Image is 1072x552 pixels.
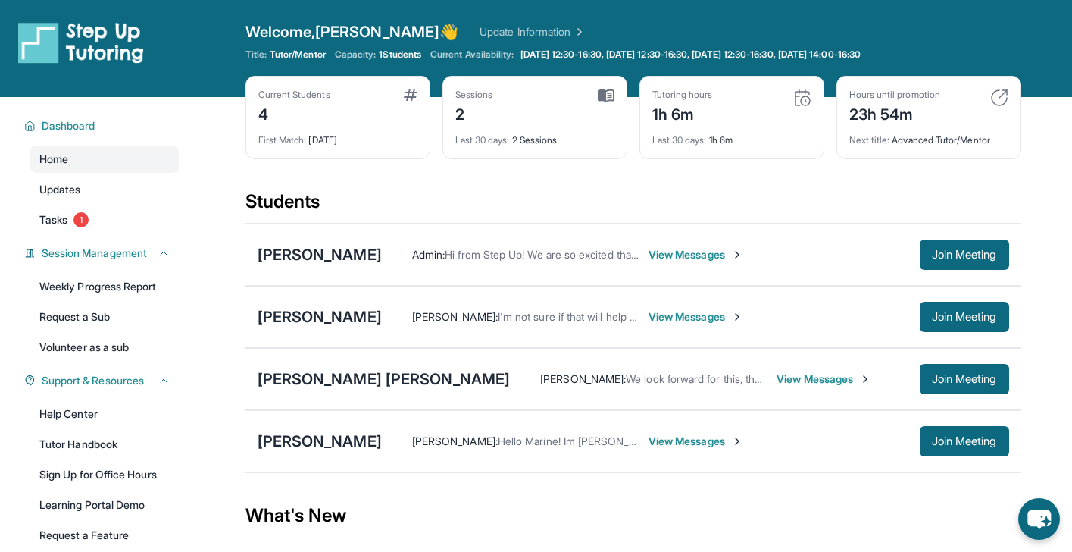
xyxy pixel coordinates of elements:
span: Join Meeting [932,437,997,446]
div: Advanced Tutor/Mentor [849,125,1008,146]
span: Title: [245,49,267,61]
a: Learning Portal Demo [30,491,179,519]
button: Join Meeting [920,426,1009,456]
span: Join Meeting [932,250,997,259]
span: Join Meeting [932,312,997,321]
button: Support & Resources [36,373,170,388]
a: Sign Up for Office Hours [30,461,179,488]
a: Tutor Handbook [30,431,179,458]
button: Session Management [36,246,170,261]
img: card [793,89,811,107]
a: Update Information [480,24,586,39]
span: Admin : [412,248,445,261]
div: Hours until promotion [849,89,940,101]
div: 2 [455,101,493,125]
div: [PERSON_NAME] [258,306,382,328]
img: Chevron Right [570,24,586,39]
span: First Match : [258,134,307,146]
span: Session Management [42,246,147,261]
div: Current Students [258,89,330,101]
span: Current Availability: [430,49,514,61]
a: Updates [30,176,179,203]
a: Request a Sub [30,303,179,331]
span: [PERSON_NAME] : [412,310,498,323]
span: Join Meeting [932,375,997,384]
span: Tutor/Mentor [270,49,326,61]
button: Dashboard [36,118,170,133]
div: 2 Sessions [455,125,614,146]
div: What's New [245,482,1021,549]
div: 23h 54m [849,101,940,125]
button: Join Meeting [920,240,1009,270]
span: 1 [73,212,89,227]
span: Welcome, [PERSON_NAME] 👋 [245,21,459,42]
span: We look forward for this, thank you so much! [626,372,839,385]
a: Home [30,146,179,173]
div: Students [245,190,1021,223]
span: Support & Resources [42,373,144,388]
span: Dashboard [42,118,95,133]
span: Capacity: [335,49,377,61]
span: [PERSON_NAME] : [540,372,626,385]
a: [DATE] 12:30-16:30, [DATE] 12:30-16:30, [DATE] 12:30-16:30, [DATE] 14:00-16:30 [517,49,864,61]
button: Join Meeting [920,364,1009,394]
a: Tasks1 [30,206,179,234]
img: Chevron-Right [731,249,743,261]
div: [PERSON_NAME] [258,431,382,452]
span: Tasks [39,212,67,227]
a: Request a Feature [30,522,179,549]
a: Volunteer as a sub [30,334,179,361]
div: [PERSON_NAME] [PERSON_NAME] [258,369,511,390]
span: Next title : [849,134,890,146]
img: logo [18,21,144,64]
img: Chevron-Right [859,373,871,385]
div: 1h 6m [652,101,713,125]
div: 4 [258,101,330,125]
div: Tutoring hours [652,89,713,101]
img: card [990,89,1008,107]
span: Last 30 days : [652,134,707,146]
span: View Messages [649,434,743,449]
img: card [404,89,417,101]
img: card [598,89,614,102]
div: 1h 6m [652,125,811,146]
div: Sessions [455,89,493,101]
span: Last 30 days : [455,134,510,146]
span: View Messages [649,247,743,262]
div: [DATE] [258,125,417,146]
span: View Messages [777,372,871,387]
div: [PERSON_NAME] [258,244,382,265]
span: 1 Students [379,49,421,61]
img: Chevron-Right [731,435,743,447]
a: Weekly Progress Report [30,273,179,300]
span: [DATE] 12:30-16:30, [DATE] 12:30-16:30, [DATE] 12:30-16:30, [DATE] 14:00-16:30 [520,49,861,61]
button: chat-button [1018,498,1060,540]
span: [PERSON_NAME] : [412,434,498,447]
img: Chevron-Right [731,311,743,323]
span: View Messages [649,309,743,325]
span: Updates [39,182,81,197]
span: Home [39,152,68,167]
a: Help Center [30,400,179,428]
button: Join Meeting [920,302,1009,332]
